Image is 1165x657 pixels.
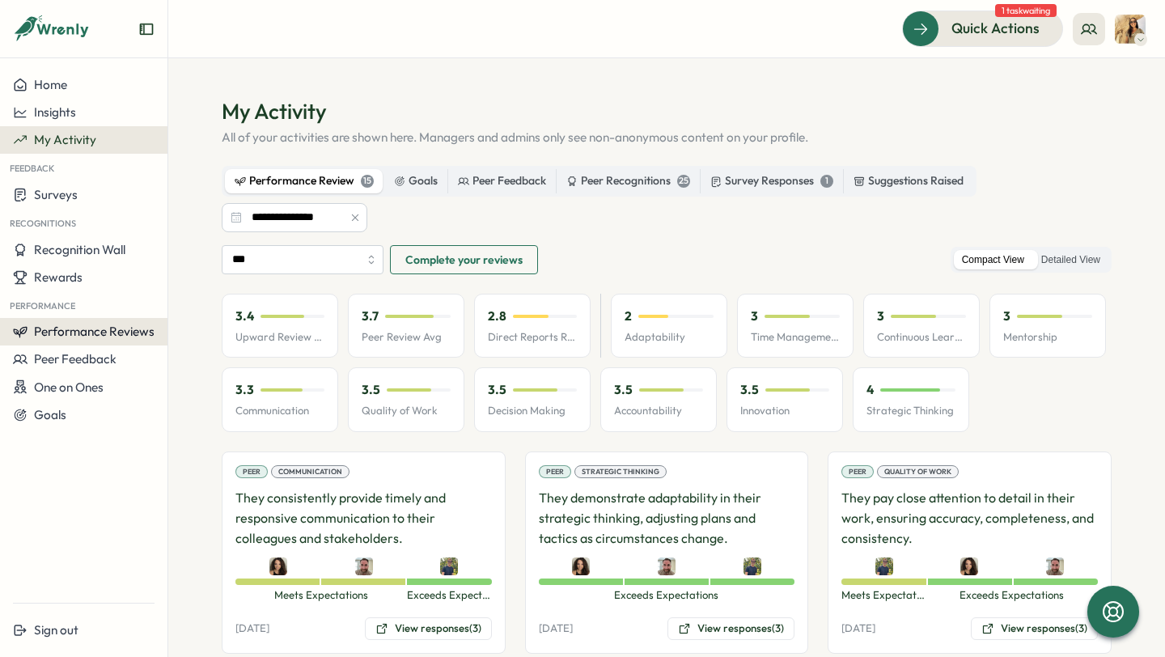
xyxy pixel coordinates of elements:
[235,381,254,399] p: 3.3
[566,172,690,190] div: Peer Recognitions
[365,617,492,640] button: View responses(3)
[743,557,761,575] img: Chad Brokaw
[574,465,667,478] div: Strategic Thinking
[960,557,978,575] img: Franchesca Rybar
[1033,250,1108,270] label: Detailed View
[34,242,125,257] span: Recognition Wall
[235,404,324,418] p: Communication
[362,330,451,345] p: Peer Review Avg
[440,557,458,575] img: Chad Brokaw
[235,172,374,190] div: Performance Review
[488,307,506,325] p: 2.8
[34,132,96,147] span: My Activity
[875,557,893,575] img: Chad Brokaw
[751,307,758,325] p: 3
[235,621,269,636] p: [DATE]
[677,175,690,188] div: 25
[625,307,632,325] p: 2
[458,172,546,190] div: Peer Feedback
[1046,557,1064,575] img: Jesse James
[740,381,759,399] p: 3.5
[841,465,874,478] div: Peer
[614,404,703,418] p: Accountability
[222,97,1112,125] h1: My Activity
[854,172,964,190] div: Suggestions Raised
[877,465,959,478] div: Quality of Work
[841,621,875,636] p: [DATE]
[271,465,349,478] div: Communication
[407,588,491,603] span: Exceeds Expectations
[572,557,590,575] img: Franchesca Rybar
[34,622,78,638] span: Sign out
[34,104,76,120] span: Insights
[394,172,438,190] div: Goals
[34,379,104,395] span: One on Ones
[740,404,829,418] p: Innovation
[235,488,492,548] p: They consistently provide timely and responsive communication to their colleagues and stakeholders.
[866,404,955,418] p: Strategic Thinking
[488,381,506,399] p: 3.5
[34,324,155,339] span: Performance Reviews
[235,330,324,345] p: Upward Review Avg
[362,307,379,325] p: 3.7
[902,11,1063,46] button: Quick Actions
[539,588,795,603] span: Exceeds Expectations
[1003,330,1092,345] p: Mentorship
[539,488,795,548] p: They demonstrate adaptability in their strategic thinking, adjusting plans and tactics as circums...
[138,21,155,37] button: Expand sidebar
[34,269,83,285] span: Rewards
[488,330,577,345] p: Direct Reports Review Avg
[362,404,451,418] p: Quality of Work
[1003,307,1010,325] p: 3
[820,175,833,188] div: 1
[235,465,268,478] div: Peer
[539,465,571,478] div: Peer
[658,557,676,575] img: Jesse James
[971,617,1098,640] button: View responses(3)
[222,129,1112,146] p: All of your activities are shown here. Managers and admins only see non-anonymous content on your...
[951,18,1040,39] span: Quick Actions
[361,175,374,188] div: 15
[355,557,373,575] img: Jesse James
[269,557,287,575] img: Franchesca Rybar
[995,4,1057,17] span: 1 task waiting
[866,381,874,399] p: 4
[34,187,78,202] span: Surveys
[877,307,884,325] p: 3
[614,381,633,399] p: 3.5
[405,246,523,273] span: Complete your reviews
[235,307,254,325] p: 3.4
[926,588,1098,603] span: Exceeds Expectations
[539,621,573,636] p: [DATE]
[877,330,966,345] p: Continuous Learning
[34,351,116,367] span: Peer Feedback
[751,330,840,345] p: Time Management
[625,330,714,345] p: Adaptability
[954,250,1032,270] label: Compact View
[34,77,67,92] span: Home
[1115,14,1146,45] img: Antonella Guidoccio
[488,404,577,418] p: Decision Making
[841,488,1098,548] p: They pay close attention to detail in their work, ensuring accuracy, completeness, and consistency.
[667,617,794,640] button: View responses(3)
[235,588,407,603] span: Meets Expectations
[34,407,66,422] span: Goals
[841,588,926,603] span: Meets Expectations
[362,381,380,399] p: 3.5
[390,245,538,274] button: Complete your reviews
[710,172,833,190] div: Survey Responses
